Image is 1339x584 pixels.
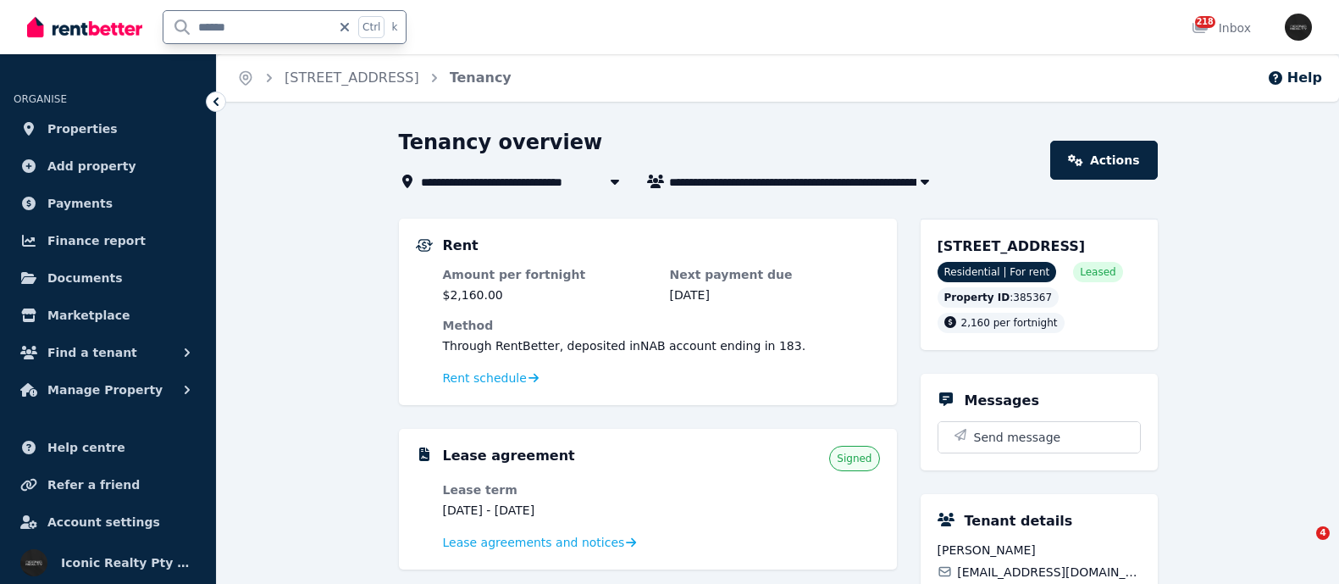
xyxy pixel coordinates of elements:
[47,437,125,458] span: Help centre
[14,431,202,464] a: Help centre
[670,286,880,303] dd: [DATE]
[358,16,385,38] span: Ctrl
[416,239,433,252] img: Rental Payments
[27,14,142,40] img: RentBetter
[443,534,637,551] a: Lease agreements and notices
[47,231,146,251] span: Finance report
[957,564,1140,581] span: [EMAIL_ADDRESS][DOMAIN_NAME]
[443,370,539,387] a: Rent schedule
[14,93,67,105] span: ORGANISE
[974,429,1061,446] span: Send message
[443,266,653,283] dt: Amount per fortnight
[391,20,397,34] span: k
[47,119,118,139] span: Properties
[47,475,140,495] span: Refer a friend
[14,112,202,146] a: Properties
[961,317,1058,329] span: 2,160 per fortnight
[47,193,113,214] span: Payments
[285,70,419,86] a: [STREET_ADDRESS]
[443,502,653,519] dd: [DATE] - [DATE]
[14,298,202,332] a: Marketplace
[965,391,1039,411] h5: Messages
[14,336,202,370] button: Find a tenant
[14,224,202,258] a: Finance report
[443,339,806,353] span: Through RentBetter , deposited in NAB account ending in 183 .
[443,236,479,256] h5: Rent
[1050,141,1157,180] a: Actions
[1285,14,1312,41] img: Iconic Realty Pty Ltd
[938,287,1060,308] div: : 385367
[944,291,1010,304] span: Property ID
[14,261,202,295] a: Documents
[837,452,871,465] span: Signed
[47,512,160,532] span: Account settings
[14,186,202,220] a: Payments
[443,446,575,466] h5: Lease agreement
[20,549,47,576] img: Iconic Realty Pty Ltd
[965,511,1073,531] h5: Tenant details
[938,542,1141,559] span: [PERSON_NAME]
[14,373,202,407] button: Manage Property
[938,238,1086,254] span: [STREET_ADDRESS]
[1080,265,1115,279] span: Leased
[47,380,163,400] span: Manage Property
[61,553,196,573] span: Iconic Realty Pty Ltd
[14,505,202,539] a: Account settings
[450,70,512,86] a: Tenancy
[443,286,653,303] dd: $2,160.00
[47,305,130,325] span: Marketplace
[217,54,532,102] nav: Breadcrumb
[1281,526,1322,567] iframe: Intercom live chat
[938,262,1057,282] span: Residential | For rent
[443,534,625,551] span: Lease agreements and notices
[47,156,136,176] span: Add property
[399,129,603,156] h1: Tenancy overview
[1267,68,1322,88] button: Help
[47,342,137,363] span: Find a tenant
[14,149,202,183] a: Add property
[1316,526,1330,540] span: 4
[443,370,527,387] span: Rent schedule
[47,268,123,288] span: Documents
[1192,19,1251,36] div: Inbox
[938,422,1140,453] button: Send message
[14,468,202,502] a: Refer a friend
[670,266,880,283] dt: Next payment due
[443,317,880,334] dt: Method
[1195,16,1215,28] span: 218
[443,481,653,498] dt: Lease term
